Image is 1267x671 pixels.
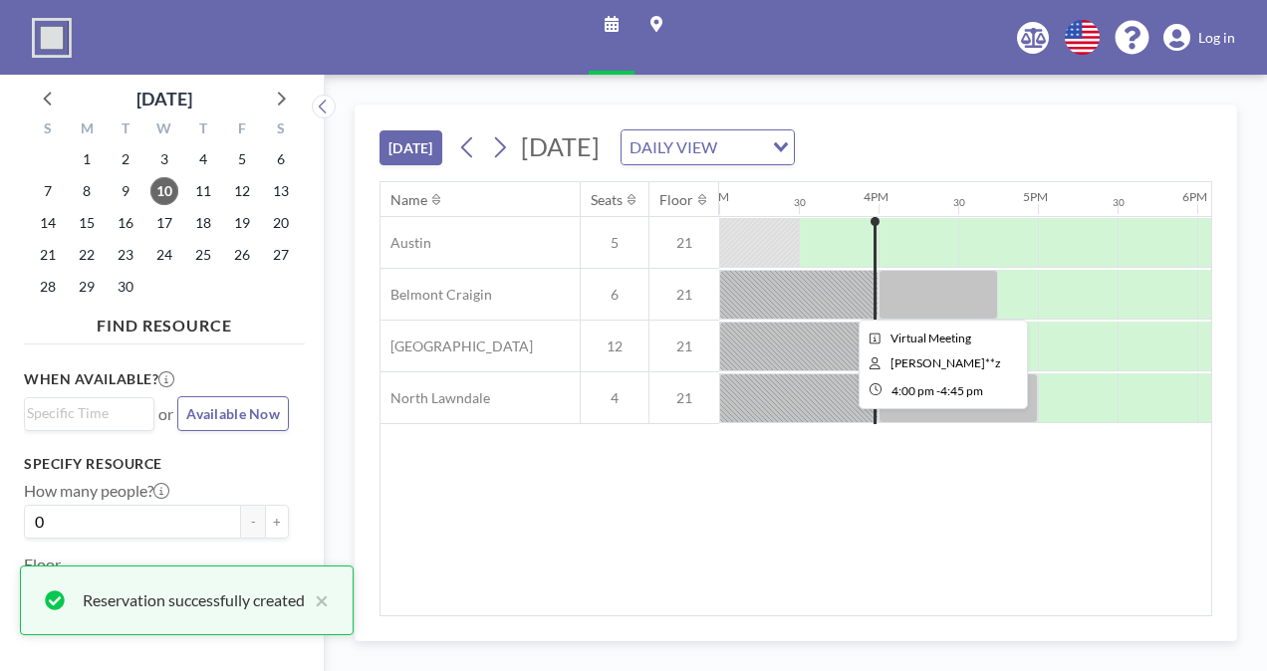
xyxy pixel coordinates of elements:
[145,117,184,143] div: W
[228,209,256,237] span: Friday, September 19, 2025
[659,191,693,209] div: Floor
[189,241,217,269] span: Thursday, September 25, 2025
[267,145,295,173] span: Saturday, September 6, 2025
[34,241,62,269] span: Sunday, September 21, 2025
[34,209,62,237] span: Sunday, September 14, 2025
[1113,196,1125,209] div: 30
[241,505,265,539] button: -
[107,117,145,143] div: T
[112,241,139,269] span: Tuesday, September 23, 2025
[228,145,256,173] span: Friday, September 5, 2025
[581,286,648,304] span: 6
[150,209,178,237] span: Wednesday, September 17, 2025
[24,555,61,574] label: Floor
[24,481,169,501] label: How many people?
[581,389,648,407] span: 4
[68,117,107,143] div: M
[891,383,934,398] span: 4:00 PM
[267,209,295,237] span: Saturday, September 20, 2025
[73,241,101,269] span: Monday, September 22, 2025
[953,196,965,209] div: 30
[940,383,983,398] span: 4:45 PM
[1023,189,1048,204] div: 5PM
[622,130,794,164] div: Search for option
[27,402,142,424] input: Search for option
[189,177,217,205] span: Thursday, September 11, 2025
[864,189,888,204] div: 4PM
[649,389,719,407] span: 21
[1198,29,1235,47] span: Log in
[150,177,178,205] span: Wednesday, September 10, 2025
[189,209,217,237] span: Thursday, September 18, 2025
[228,177,256,205] span: Friday, September 12, 2025
[1163,24,1235,52] a: Log in
[24,308,305,335] h4: FIND RESOURCE
[73,177,101,205] span: Monday, September 8, 2025
[890,331,971,345] span: Virtual Meeting
[73,145,101,173] span: Monday, September 1, 2025
[591,191,623,209] div: Seats
[112,273,139,301] span: Tuesday, September 30, 2025
[150,145,178,173] span: Wednesday, September 3, 2025
[32,18,72,58] img: organization-logo
[112,177,139,205] span: Tuesday, September 9, 2025
[158,404,173,424] span: or
[723,134,761,160] input: Search for option
[261,117,300,143] div: S
[267,241,295,269] span: Saturday, September 27, 2025
[521,131,600,161] span: [DATE]
[380,337,533,355] span: [GEOGRAPHIC_DATA]
[380,130,442,165] button: [DATE]
[34,177,62,205] span: Sunday, September 7, 2025
[626,134,721,160] span: DAILY VIEW
[380,389,490,407] span: North Lawndale
[183,117,222,143] div: T
[380,286,492,304] span: Belmont Craigin
[34,273,62,301] span: Sunday, September 28, 2025
[222,117,261,143] div: F
[936,383,940,398] span: -
[189,145,217,173] span: Thursday, September 4, 2025
[73,273,101,301] span: Monday, September 29, 2025
[29,117,68,143] div: S
[25,398,153,428] div: Search for option
[581,337,648,355] span: 12
[112,209,139,237] span: Tuesday, September 16, 2025
[581,234,648,252] span: 5
[1182,189,1207,204] div: 6PM
[649,337,719,355] span: 21
[890,355,1001,370] span: jhernandez j**z
[112,145,139,173] span: Tuesday, September 2, 2025
[150,241,178,269] span: Wednesday, September 24, 2025
[73,209,101,237] span: Monday, September 15, 2025
[380,234,431,252] span: Austin
[177,396,289,431] button: Available Now
[83,588,305,612] div: Reservation successfully created
[794,196,806,209] div: 30
[390,191,427,209] div: Name
[265,505,289,539] button: +
[186,405,280,422] span: Available Now
[24,455,289,473] h3: Specify resource
[228,241,256,269] span: Friday, September 26, 2025
[649,286,719,304] span: 21
[305,588,329,612] button: close
[136,85,192,112] div: [DATE]
[267,177,295,205] span: Saturday, September 13, 2025
[649,234,719,252] span: 21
